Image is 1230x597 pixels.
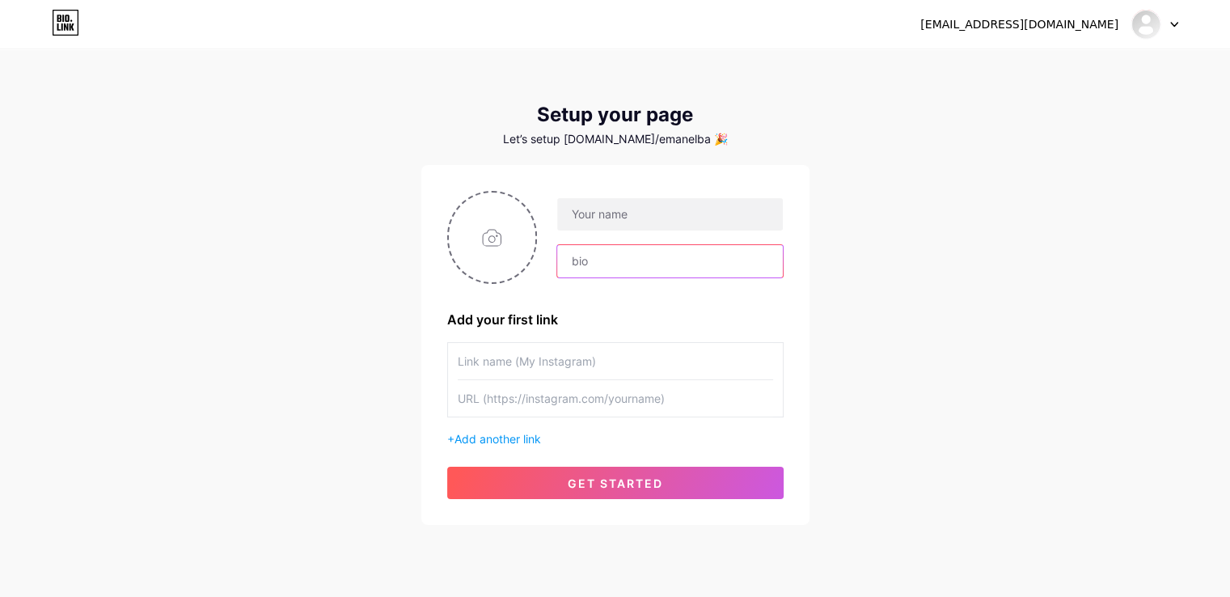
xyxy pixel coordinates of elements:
[458,380,773,417] input: URL (https://instagram.com/yourname)
[557,245,782,277] input: bio
[454,432,541,446] span: Add another link
[568,476,663,490] span: get started
[447,430,784,447] div: +
[557,198,782,231] input: Your name
[421,133,809,146] div: Let’s setup [DOMAIN_NAME]/emanelba 🎉
[421,104,809,126] div: Setup your page
[447,310,784,329] div: Add your first link
[458,343,773,379] input: Link name (My Instagram)
[447,467,784,499] button: get started
[1131,9,1161,40] img: Eman El-Bakry
[920,16,1118,33] div: [EMAIL_ADDRESS][DOMAIN_NAME]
